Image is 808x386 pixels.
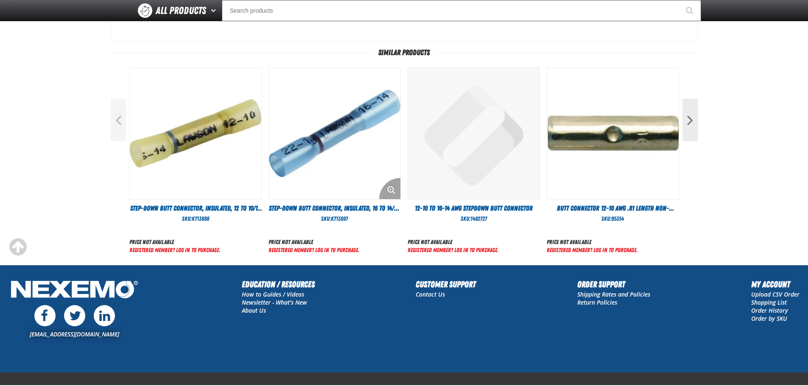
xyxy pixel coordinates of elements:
[751,306,788,314] a: Order History
[408,68,540,199] : View Details of the 12-10 to 16-14 AWG Stepdown Butt Connector
[268,238,359,246] div: Price not available
[268,215,401,223] div: SKU:
[408,215,540,223] div: SKU:
[408,204,540,213] a: 12-10 to 16-14 AWG Stepdown Butt Connector
[547,204,679,213] a: Butt Connector 12-10 AWG .81 Length Non-Insulated (100 per pack)
[130,68,261,199] : View Details of the Step-Down Butt Connector, Insulated, 12 to 10/16 to 14 AWG, 1.72" Length, Blu...
[130,68,261,199] img: Step-Down Butt Connector, Insulated, 12 to 10/16 to 14 AWG, 1.72" Length, Blue (Pack of 10)
[269,68,400,199] img: Step-Down Butt Connector, Insulated, 16 to 14/22 to 18 AWG, 1.5" Length, Red (Pack of 10)
[751,290,800,298] a: Upload CSV Order
[268,204,401,213] a: Step-Down Butt Connector, Insulated, 16 to 14/22 to 18 AWG, 1.5" Length, Red (Pack of 10)
[111,99,126,141] button: Previous
[611,215,624,222] span: 95354
[416,278,476,291] h2: Customer Support
[156,3,206,18] span: All Products
[751,298,787,306] a: Shopping List
[547,238,637,246] div: Price not available
[379,178,400,199] button: Enlarge Product Image. Opens a popup
[8,278,140,303] img: Nexemo Logo
[577,278,650,291] h2: Order Support
[547,215,679,223] div: SKU:
[577,290,650,298] a: Shipping Rates and Policies
[269,204,400,222] span: Step-Down Butt Connector, Insulated, 16 to 14/22 to 18 AWG, 1.5" Length, Red (Pack of 10)
[242,298,307,306] a: Newsletter - What's New
[408,68,540,199] img: 12-10 to 16-14 AWG Stepdown Butt Connector
[268,247,359,253] a: Registered Member? Log In to purchase.
[242,290,304,298] a: How to Guides / Videos
[416,290,445,298] a: Contact Us
[372,48,436,57] span: Similar Products
[751,278,800,291] h2: My Account
[547,247,637,253] a: Registered Member? Log In to purchase.
[130,204,263,222] span: Step-Down Butt Connector, Insulated, 12 to 10/16 to 14 AWG, 1.72" Length, Blue (Pack of 10)
[129,215,262,223] div: SKU:
[129,247,220,253] a: Registered Member? Log In to purchase.
[470,215,487,222] span: 1482727
[242,278,315,291] h2: Education / Resources
[415,204,533,212] span: 12-10 to 16-14 AWG Stepdown Butt Connector
[408,238,498,246] div: Price not available
[242,306,266,314] a: About Us
[577,298,617,306] a: Return Policies
[8,238,27,256] div: Scroll to the top
[547,68,679,199] : View Details of the Butt Connector 12-10 AWG .81 Length Non-Insulated (100 per pack)
[408,247,498,253] a: Registered Member? Log In to purchase.
[751,314,787,322] a: Order by SKU
[557,204,674,222] span: Butt Connector 12-10 AWG .81 Length Non-Insulated (100 per pack)
[682,99,698,141] button: Next
[269,68,400,199] : View Details of the Step-Down Butt Connector, Insulated, 16 to 14/22 to 18 AWG, 1.5" Length, Red ...
[192,215,209,222] span: KT13698
[129,204,262,213] a: Step-Down Butt Connector, Insulated, 12 to 10/16 to 14 AWG, 1.72" Length, Blue (Pack of 10)
[30,330,119,338] a: [EMAIL_ADDRESS][DOMAIN_NAME]
[331,215,348,222] span: KT13697
[547,68,679,199] img: Butt Connector 12-10 AWG .81 Length Non-Insulated (100 per pack)
[129,238,220,246] div: Price not available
